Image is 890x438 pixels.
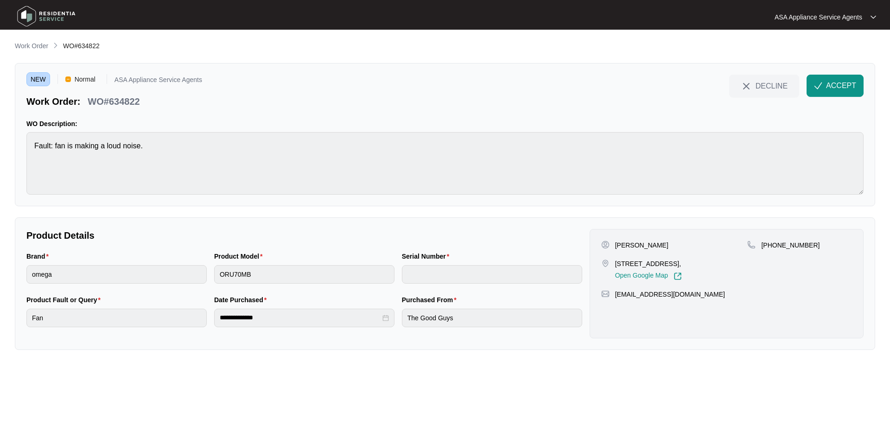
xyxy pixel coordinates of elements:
[14,2,79,30] img: residentia service logo
[71,72,99,86] span: Normal
[615,272,682,280] a: Open Google Map
[26,309,207,327] input: Product Fault or Query
[756,81,788,91] span: DECLINE
[402,265,582,284] input: Serial Number
[615,290,725,299] p: [EMAIL_ADDRESS][DOMAIN_NAME]
[775,13,862,22] p: ASA Appliance Service Agents
[402,309,582,327] input: Purchased From
[214,265,394,284] input: Product Model
[114,76,202,86] p: ASA Appliance Service Agents
[807,75,864,97] button: check-IconACCEPT
[26,295,104,305] label: Product Fault or Query
[826,80,856,91] span: ACCEPT
[729,75,799,97] button: close-IconDECLINE
[402,295,460,305] label: Purchased From
[601,259,610,267] img: map-pin
[814,82,822,90] img: check-Icon
[13,41,50,51] a: Work Order
[220,313,381,323] input: Date Purchased
[761,241,820,250] p: [PHONE_NUMBER]
[214,295,270,305] label: Date Purchased
[63,42,100,50] span: WO#634822
[52,42,59,49] img: chevron-right
[26,252,52,261] label: Brand
[402,252,453,261] label: Serial Number
[601,241,610,249] img: user-pin
[26,95,80,108] p: Work Order:
[26,229,582,242] p: Product Details
[26,265,207,284] input: Brand
[741,81,752,92] img: close-Icon
[65,76,71,82] img: Vercel Logo
[871,15,876,19] img: dropdown arrow
[615,241,668,250] p: [PERSON_NAME]
[26,119,864,128] p: WO Description:
[26,132,864,195] textarea: Fault: fan is making a loud noise.
[214,252,267,261] label: Product Model
[674,272,682,280] img: Link-External
[88,95,140,108] p: WO#634822
[15,41,48,51] p: Work Order
[615,259,682,268] p: [STREET_ADDRESS],
[26,72,50,86] span: NEW
[747,241,756,249] img: map-pin
[601,290,610,298] img: map-pin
